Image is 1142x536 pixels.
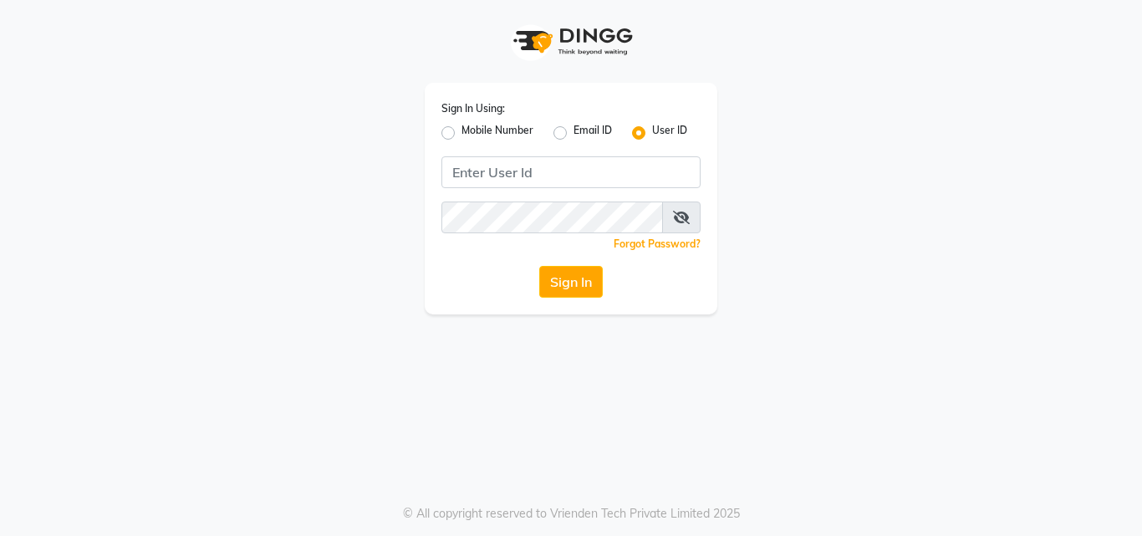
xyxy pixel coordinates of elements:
[539,266,603,298] button: Sign In
[441,101,505,116] label: Sign In Using:
[574,123,612,143] label: Email ID
[504,17,638,66] img: logo1.svg
[441,156,701,188] input: Username
[461,123,533,143] label: Mobile Number
[441,202,663,233] input: Username
[652,123,687,143] label: User ID
[614,237,701,250] a: Forgot Password?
